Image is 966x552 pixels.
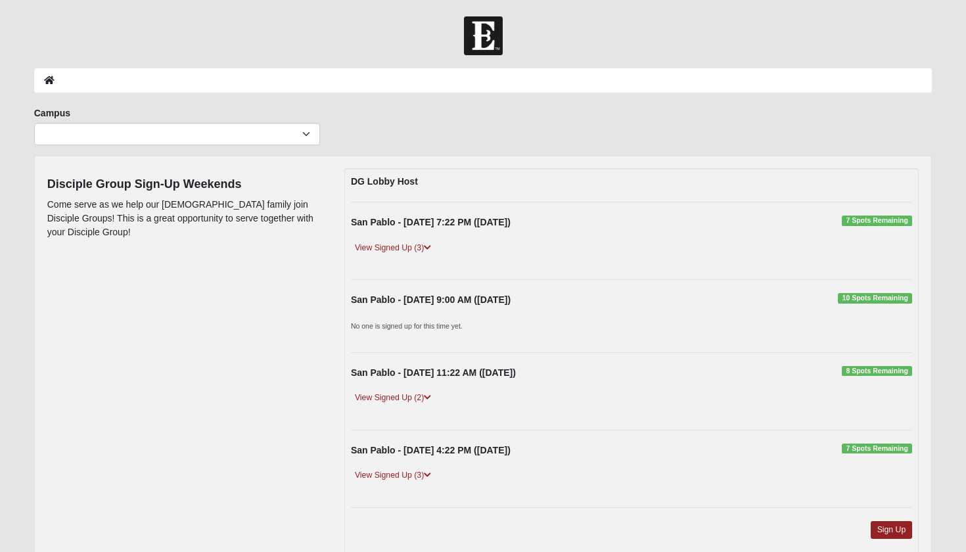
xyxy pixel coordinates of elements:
strong: DG Lobby Host [351,176,418,187]
a: View Signed Up (2) [351,391,435,405]
strong: San Pablo - [DATE] 4:22 PM ([DATE]) [351,445,511,455]
strong: San Pablo - [DATE] 11:22 AM ([DATE]) [351,367,516,378]
img: Church of Eleven22 Logo [464,16,503,55]
strong: San Pablo - [DATE] 9:00 AM ([DATE]) [351,294,511,305]
span: 8 Spots Remaining [842,366,912,377]
strong: San Pablo - [DATE] 7:22 PM ([DATE]) [351,217,511,227]
span: 7 Spots Remaining [842,216,912,226]
h4: Disciple Group Sign-Up Weekends [47,177,325,192]
span: 7 Spots Remaining [842,444,912,454]
span: 10 Spots Remaining [838,293,912,304]
p: Come serve as we help our [DEMOGRAPHIC_DATA] family join Disciple Groups! This is a great opportu... [47,198,325,239]
a: View Signed Up (3) [351,469,435,482]
small: No one is signed up for this time yet. [351,322,463,330]
label: Campus [34,106,70,120]
a: View Signed Up (3) [351,241,435,255]
a: Sign Up [871,521,913,539]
